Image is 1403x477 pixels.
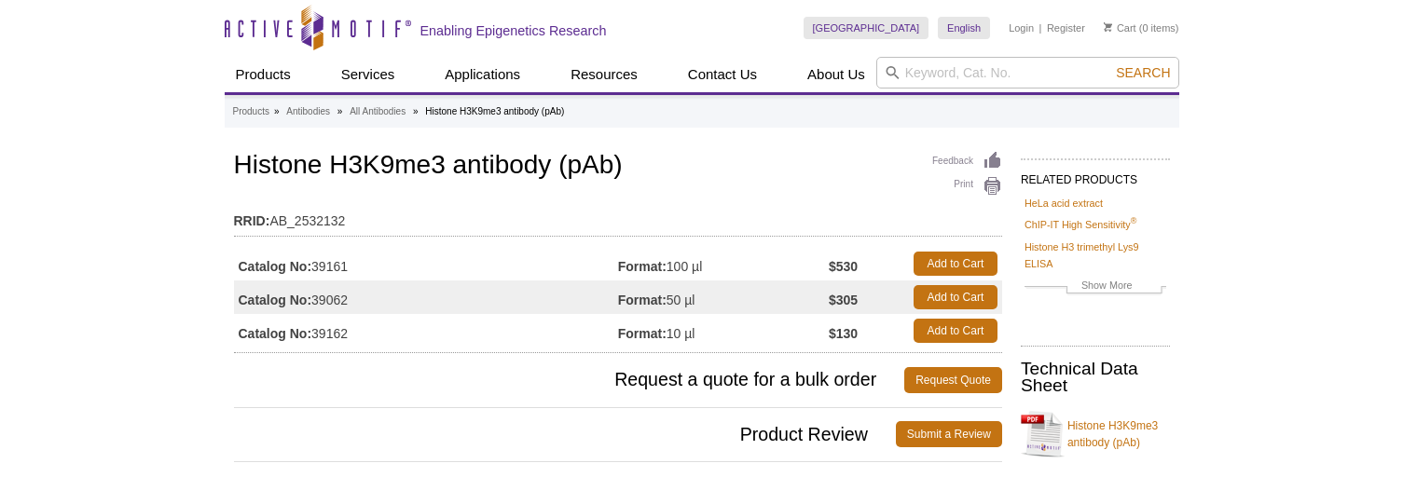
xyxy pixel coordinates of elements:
a: Applications [433,57,531,92]
h2: Enabling Epigenetics Research [420,22,607,39]
strong: $130 [829,325,858,342]
a: Services [330,57,406,92]
strong: Format: [618,258,667,275]
li: » [274,106,280,116]
h2: Technical Data Sheet [1021,361,1170,394]
span: Product Review [234,421,896,447]
a: Histone H3K9me3 antibody (pAb) [1021,406,1170,462]
a: Histone H3 trimethyl Lys9 ELISA [1025,238,1166,272]
button: Search [1110,64,1176,81]
a: Resources [559,57,649,92]
a: Products [233,103,269,120]
a: All Antibodies [350,103,406,120]
td: 39162 [234,314,618,348]
a: ChIP-IT High Sensitivity® [1025,216,1136,233]
a: Request Quote [904,367,1002,393]
a: Login [1009,21,1034,34]
img: Your Cart [1104,22,1112,32]
a: English [938,17,990,39]
sup: ® [1131,217,1137,226]
h2: RELATED PRODUCTS [1021,158,1170,192]
li: » [413,106,419,116]
strong: $305 [829,292,858,308]
span: Request a quote for a bulk order [234,367,905,393]
strong: Format: [618,292,667,308]
a: Feedback [932,151,1002,171]
a: HeLa acid extract [1025,195,1103,211]
a: Add to Cart [914,319,997,343]
a: Cart [1104,21,1136,34]
li: Histone H3K9me3 antibody (pAb) [425,106,564,116]
td: 100 µl [618,247,829,280]
span: Search [1116,65,1170,80]
td: AB_2532132 [234,201,1002,231]
strong: Format: [618,325,667,342]
strong: $530 [829,258,858,275]
strong: Catalog No: [239,292,312,308]
td: 50 µl [618,280,829,314]
a: Register [1047,21,1085,34]
strong: RRID: [234,212,270,229]
a: Print [932,176,1002,197]
td: 10 µl [618,314,829,348]
a: Show More [1025,277,1166,298]
a: Products [225,57,302,92]
strong: Catalog No: [239,325,312,342]
li: | [1039,17,1042,39]
li: » [337,106,343,116]
a: About Us [796,57,876,92]
strong: Catalog No: [239,258,312,275]
li: (0 items) [1104,17,1179,39]
td: 39161 [234,247,618,280]
a: Add to Cart [914,285,997,309]
a: Submit a Review [896,421,1002,447]
a: Contact Us [677,57,768,92]
h1: Histone H3K9me3 antibody (pAb) [234,151,1002,183]
a: Add to Cart [914,252,997,276]
input: Keyword, Cat. No. [876,57,1179,89]
a: [GEOGRAPHIC_DATA] [804,17,929,39]
a: Antibodies [286,103,330,120]
td: 39062 [234,280,618,314]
